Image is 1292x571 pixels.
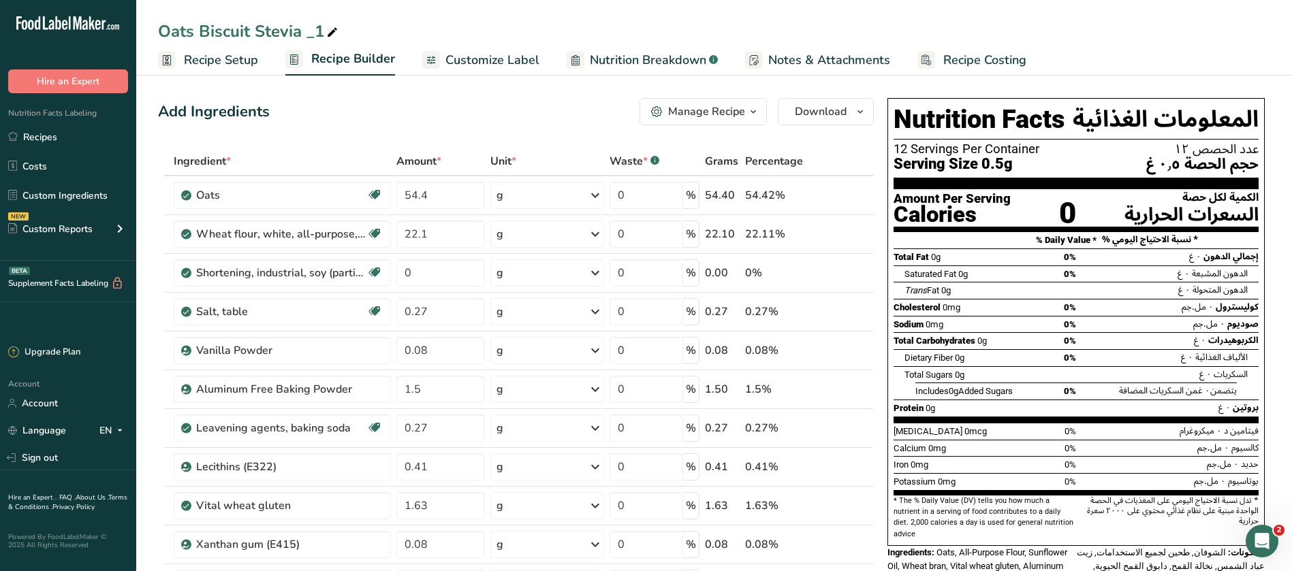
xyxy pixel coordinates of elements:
a: About Us . [76,493,108,502]
div: 0.00 [705,265,740,281]
div: 54.40 [705,187,740,203]
span: Protein [894,403,924,413]
span: Total Sugars [904,370,953,380]
div: Amount Per Serving [894,193,1011,224]
a: Notes & Attachments [745,45,890,76]
div: Wheat flour, white, all-purpose, self-rising, enriched [196,226,366,242]
div: g [497,342,503,359]
span: 0mg [928,443,946,453]
span: Amount [396,153,441,169]
a: Privacy Policy [52,502,95,512]
span: كالسيوم [1231,438,1259,457]
span: المعلومات الغذائية [1073,104,1259,135]
div: Add Ingredients [158,101,270,123]
span: Cholesterol [894,302,941,312]
span: Serving Size 0.5g [894,156,1013,173]
div: Salt, table [196,304,366,320]
span: Potassium [894,476,936,487]
span: Saturated Fat [904,269,956,279]
a: Recipe Builder [285,44,395,76]
span: Total Fat [894,252,929,262]
div: Waste [610,153,659,169]
span: Customize Label [445,51,539,69]
span: 0mcg [964,426,987,436]
span: بروتين [1233,398,1259,417]
span: 0g [949,386,958,396]
span: 0% [1064,252,1076,262]
a: Recipe Costing [917,45,1026,76]
span: 0g [941,285,951,295]
span: 0g [955,370,964,380]
span: ٠ غ [1178,264,1190,283]
span: 0% [1065,443,1076,453]
span: ٠ مل.جم [1207,455,1239,474]
div: Aluminum Free Baking Powder [196,381,366,397]
div: 1.5% [745,381,809,397]
a: FAQ . [59,493,76,502]
span: كوليسترول [1216,297,1259,316]
span: Notes & Attachments [768,51,890,69]
div: 0.08 [705,536,740,553]
span: إجمالي الدهون [1203,247,1259,266]
a: Language [8,419,66,442]
span: Total Carbohydrates [894,336,975,346]
span: 0mg [926,319,943,329]
span: 0% [1065,426,1076,436]
div: 0.41 [705,459,740,475]
div: BETA [9,267,30,275]
button: Manage Recipe [640,98,767,125]
span: ٠ غ [1198,381,1210,400]
span: صوديوم [1227,314,1259,333]
a: Customize Label [422,45,539,76]
span: 0% [1065,476,1076,487]
div: Leavening agents, baking soda [196,420,366,436]
span: Nutrition Breakdown [590,51,706,69]
span: ٠ غ [1189,247,1201,266]
span: 0g [931,252,941,262]
div: g [497,187,503,203]
a: Hire an Expert . [8,493,57,502]
a: Nutrition Breakdown [567,45,718,76]
span: Recipe Builder [311,50,395,68]
span: ٠ غ [1178,280,1191,299]
span: Recipe Costing [943,51,1026,69]
span: 2 [1274,525,1285,536]
div: Upgrade Plan [8,346,80,359]
span: الكربوهيدرات [1208,331,1259,350]
span: الدهون المشبعة [1192,264,1248,283]
div: g [497,265,503,281]
div: Powered By FoodLabelMaker © 2025 All Rights Reserved [8,533,128,549]
span: Percentage [745,153,803,169]
button: Download [778,98,874,125]
span: Dietary Fiber [904,353,953,363]
div: g [497,536,503,553]
div: g [497,459,503,475]
div: NEW [8,212,29,221]
div: Calories [894,206,1011,224]
div: الكمية لكل حصة [1124,189,1259,224]
div: g [497,420,503,436]
span: 0mg [911,459,928,470]
div: 0% [745,265,809,281]
div: * The % Daily Value (DV) tells you how much a nutrient in a serving of food contributes to a dail... [894,495,1076,540]
span: 0% [1064,386,1076,396]
span: Unit [490,153,516,169]
div: Oats [196,187,366,203]
span: Sodium [894,319,924,329]
div: Shortening, industrial, soy (partially hydrogenated ) for baking and confections [196,265,366,281]
span: Fat [904,285,939,295]
span: ٠ مل.جم [1182,297,1214,316]
div: Custom Reports [8,222,93,236]
span: 0% [1064,302,1076,312]
div: 1.63% [745,497,809,514]
span: ٠ غ [1199,365,1212,384]
span: Includes Added Sugars [915,386,1013,396]
div: السعرات الحرارية [1124,206,1259,224]
div: 0.08% [745,536,809,553]
span: السكريات [1214,365,1248,384]
span: ٠ غ [1218,398,1231,417]
span: Download [795,103,847,120]
span: 0g [926,403,935,413]
div: 0.27 [705,304,740,320]
div: 22.11% [745,226,809,242]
